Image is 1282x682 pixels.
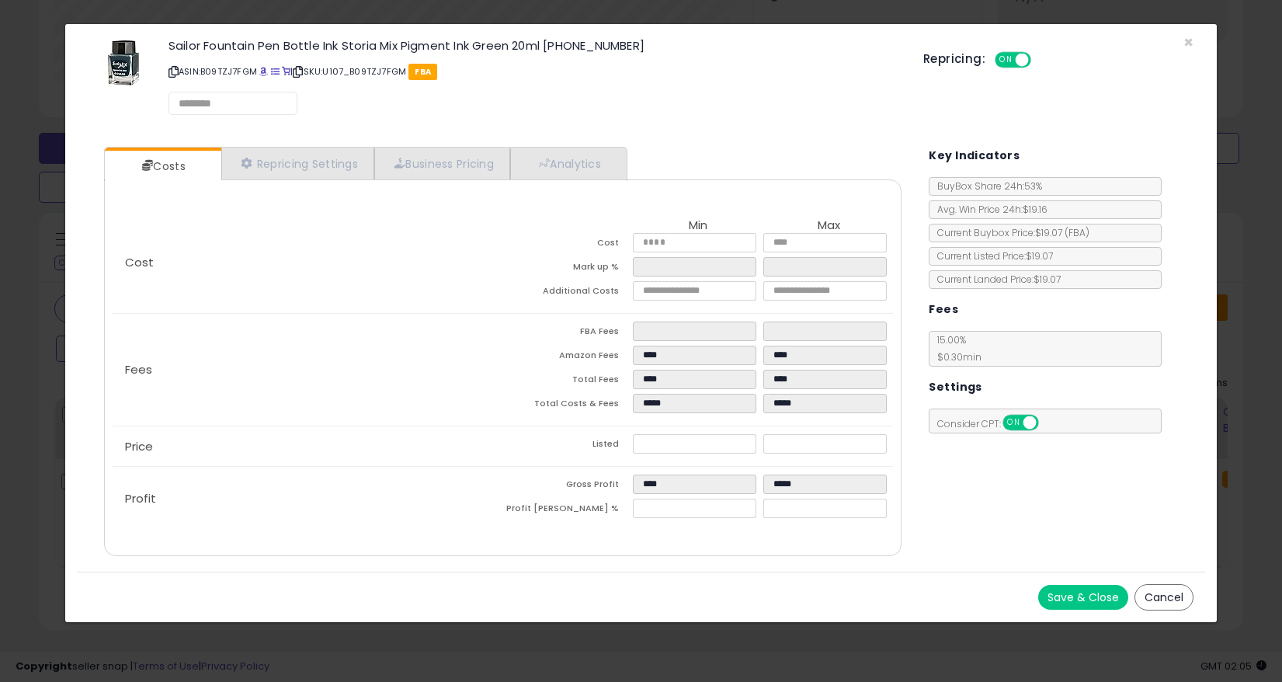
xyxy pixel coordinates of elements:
[113,440,503,453] p: Price
[1183,31,1193,54] span: ×
[105,151,220,182] a: Costs
[929,249,1053,263] span: Current Listed Price: $19.07
[503,281,634,305] td: Additional Costs
[633,219,763,233] th: Min
[282,65,290,78] a: Your listing only
[100,40,147,86] img: 41l2pbP79XL._SL60_.jpg
[169,40,900,51] h3: Sailor Fountain Pen Bottle Ink Storia Mix Pigment Ink Green 20ml [PHONE_NUMBER]
[929,273,1061,286] span: Current Landed Price: $19.07
[374,148,510,179] a: Business Pricing
[503,475,634,499] td: Gross Profit
[503,394,634,418] td: Total Costs & Fees
[503,257,634,281] td: Mark up %
[503,434,634,458] td: Listed
[929,350,981,364] span: $0.30 min
[929,417,1059,430] span: Consider CPT:
[503,322,634,346] td: FBA Fees
[1029,54,1054,67] span: OFF
[113,492,503,505] p: Profit
[503,346,634,370] td: Amazon Fees
[1065,226,1089,239] span: ( FBA )
[1038,585,1128,610] button: Save & Close
[408,64,437,80] span: FBA
[929,333,981,364] span: 15.00 %
[259,65,268,78] a: BuyBox page
[503,370,634,394] td: Total Fees
[503,499,634,523] td: Profit [PERSON_NAME] %
[503,233,634,257] td: Cost
[929,203,1047,216] span: Avg. Win Price 24h: $19.16
[929,146,1020,165] h5: Key Indicators
[929,179,1042,193] span: BuyBox Share 24h: 53%
[1005,416,1024,430] span: ON
[1134,584,1193,611] button: Cancel
[169,59,900,84] p: ASIN: B09TZJ7FGM | SKU: U107_B09TZJ7FGM
[1035,226,1089,239] span: $19.07
[113,364,503,376] p: Fees
[510,148,625,179] a: Analytics
[763,219,894,233] th: Max
[1037,416,1061,430] span: OFF
[929,226,1089,239] span: Current Buybox Price:
[996,54,1016,67] span: ON
[113,256,503,269] p: Cost
[929,300,958,319] h5: Fees
[271,65,280,78] a: All offer listings
[929,378,981,397] h5: Settings
[923,53,985,65] h5: Repricing:
[221,148,375,179] a: Repricing Settings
